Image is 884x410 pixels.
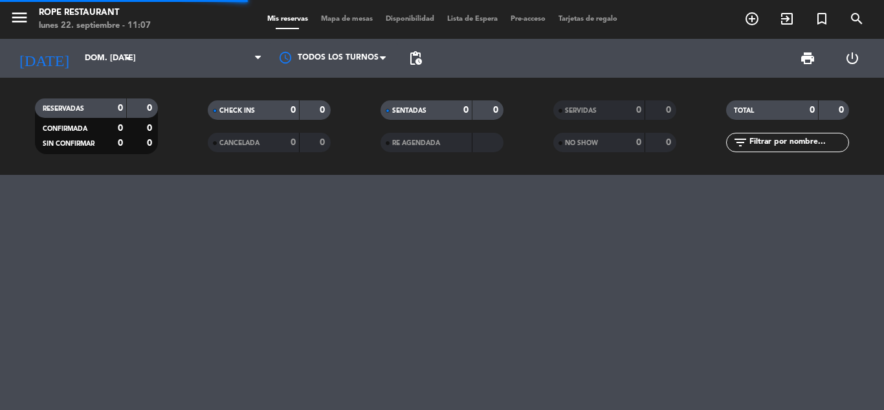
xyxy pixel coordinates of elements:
span: CHECK INS [219,108,255,114]
strong: 0 [118,124,123,133]
i: power_settings_new [845,51,860,66]
div: LOG OUT [830,39,874,78]
strong: 0 [463,106,469,115]
span: Mis reservas [261,16,315,23]
strong: 0 [320,106,327,115]
span: Disponibilidad [379,16,441,23]
span: SIN CONFIRMAR [43,141,94,147]
strong: 0 [666,106,674,115]
span: pending_actions [408,51,423,66]
strong: 0 [636,106,641,115]
span: print [800,51,815,66]
span: CANCELADA [219,140,260,146]
strong: 0 [291,138,296,147]
strong: 0 [147,124,155,133]
span: Tarjetas de regalo [552,16,624,23]
span: Pre-acceso [504,16,552,23]
input: Filtrar por nombre... [748,135,848,150]
span: SERVIDAS [565,108,597,114]
span: CONFIRMADA [43,126,87,132]
span: Mapa de mesas [315,16,379,23]
strong: 0 [118,104,123,113]
strong: 0 [118,139,123,148]
i: filter_list [733,135,748,150]
span: RESERVADAS [43,106,84,112]
strong: 0 [147,139,155,148]
div: Rope restaurant [39,6,151,19]
div: lunes 22. septiembre - 11:07 [39,19,151,32]
strong: 0 [291,106,296,115]
span: NO SHOW [565,140,598,146]
i: [DATE] [10,44,78,73]
button: menu [10,8,29,32]
span: SENTADAS [392,108,426,114]
i: turned_in_not [814,11,830,27]
span: TOTAL [734,108,754,114]
i: add_circle_outline [744,11,760,27]
i: arrow_drop_down [120,51,136,66]
strong: 0 [839,106,846,115]
strong: 0 [810,106,815,115]
strong: 0 [320,138,327,147]
strong: 0 [666,138,674,147]
i: search [849,11,865,27]
span: Lista de Espera [441,16,504,23]
i: exit_to_app [779,11,795,27]
strong: 0 [147,104,155,113]
strong: 0 [493,106,501,115]
strong: 0 [636,138,641,147]
span: RE AGENDADA [392,140,440,146]
i: menu [10,8,29,27]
